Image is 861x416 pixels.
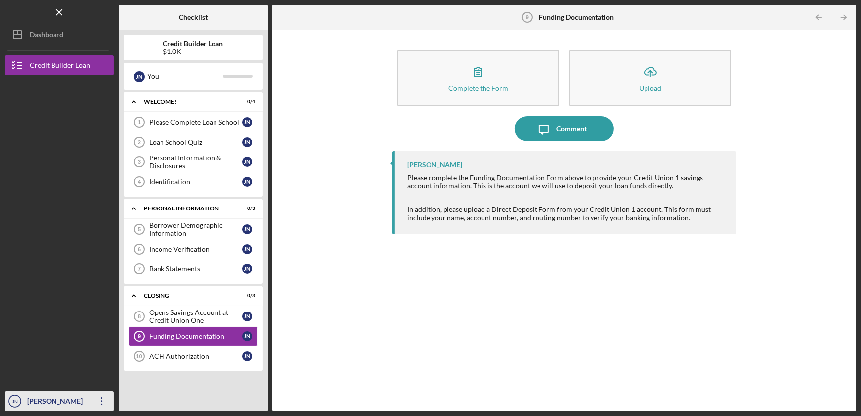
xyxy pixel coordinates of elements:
a: 4IdentificationJN [129,172,258,192]
div: Funding Documentation [149,332,242,340]
div: Income Verification [149,245,242,253]
a: 7Bank StatementsJN [129,259,258,279]
div: J N [242,331,252,341]
div: ACH Authorization [149,352,242,360]
b: Funding Documentation [539,13,614,21]
div: J N [242,224,252,234]
tspan: 5 [138,226,141,232]
div: You [147,68,223,85]
div: 0 / 4 [237,99,255,104]
a: 8Opens Savings Account at Credit Union OneJN [129,307,258,326]
button: JN[PERSON_NAME] [5,391,114,411]
div: Credit Builder Loan [30,55,90,78]
div: Dashboard [30,25,63,47]
div: Personal Information [144,206,230,211]
div: Personal Information & Disclosures [149,154,242,170]
div: Closing [144,293,230,299]
div: J N [242,312,252,321]
div: J N [242,137,252,147]
button: Credit Builder Loan [5,55,114,75]
div: Identification [149,178,242,186]
a: 9Funding DocumentationJN [129,326,258,346]
a: 6Income VerificationJN [129,239,258,259]
div: Comment [556,116,587,141]
a: 2Loan School QuizJN [129,132,258,152]
div: Loan School Quiz [149,138,242,146]
text: JN [12,399,18,404]
div: J N [242,157,252,167]
button: Comment [515,116,614,141]
tspan: 10 [136,353,142,359]
tspan: 8 [138,313,141,319]
div: Borrower Demographic Information [149,221,242,237]
b: Credit Builder Loan [163,40,223,48]
tspan: 2 [138,139,141,145]
a: 5Borrower Demographic InformationJN [129,219,258,239]
div: J N [242,244,252,254]
div: [PERSON_NAME] [25,391,89,414]
div: 0 / 3 [237,206,255,211]
tspan: 9 [525,14,528,20]
div: J N [242,264,252,274]
button: Dashboard [5,25,114,45]
tspan: 9 [138,333,141,339]
a: 1Please Complete Loan SchoolJN [129,112,258,132]
a: 10ACH AuthorizationJN [129,346,258,366]
div: J N [242,351,252,361]
button: Complete the Form [397,50,559,106]
div: In addition, please upload a Direct Deposit Form from your Credit Union 1 account. This form must... [407,198,727,221]
div: $1.0K [163,48,223,55]
div: Bank Statements [149,265,242,273]
div: Please complete the Funding Documentation Form above to provide your Credit Union 1 savings accou... [407,174,727,190]
b: Checklist [179,13,208,21]
div: Upload [639,84,661,92]
tspan: 6 [138,246,141,252]
a: 3Personal Information & DisclosuresJN [129,152,258,172]
div: J N [242,177,252,187]
div: Please Complete Loan School [149,118,242,126]
div: 0 / 3 [237,293,255,299]
div: J N [134,71,145,82]
div: Complete the Form [448,84,508,92]
button: Upload [569,50,731,106]
div: Opens Savings Account at Credit Union One [149,309,242,324]
tspan: 4 [138,179,141,185]
tspan: 7 [138,266,141,272]
tspan: 1 [138,119,141,125]
tspan: 3 [138,159,141,165]
div: J N [242,117,252,127]
div: [PERSON_NAME] [407,161,463,169]
div: Welcome! [144,99,230,104]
